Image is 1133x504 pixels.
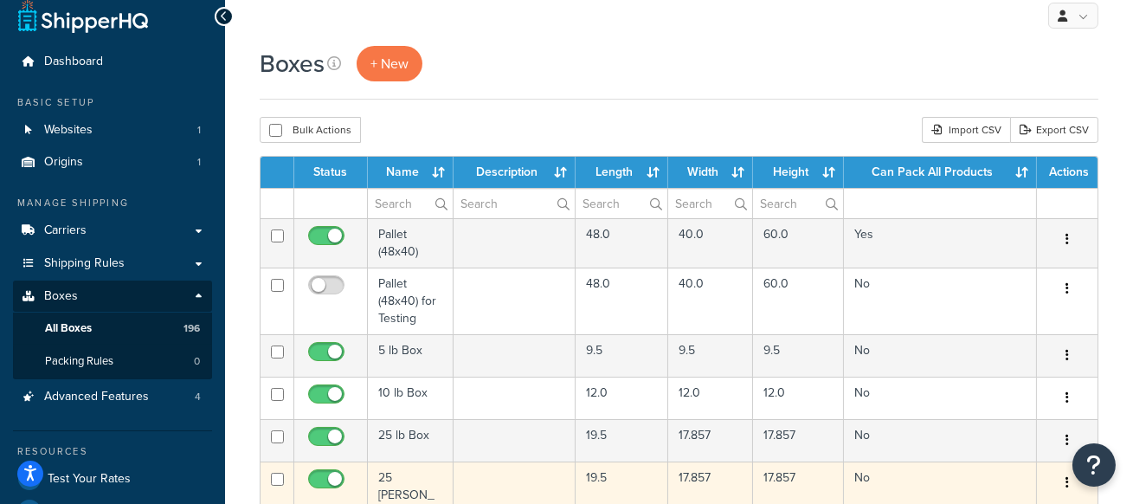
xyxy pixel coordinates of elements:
a: Origins 1 [13,146,212,178]
button: Bulk Actions [260,117,361,143]
div: Import CSV [922,117,1010,143]
td: 17.857 [753,419,844,462]
span: 1 [197,155,201,170]
a: Carriers [13,215,212,247]
a: All Boxes 196 [13,313,212,345]
td: 12.0 [576,377,668,419]
li: Advanced Features [13,381,212,413]
td: 40.0 [668,268,753,334]
span: Advanced Features [44,390,149,404]
input: Search [576,189,667,218]
a: Test Your Rates [13,463,212,494]
td: Pallet (48x40) [368,218,454,268]
td: 9.5 [668,334,753,377]
span: + New [370,54,409,74]
th: Can Pack All Products : activate to sort column ascending [844,157,1037,188]
td: 19.5 [576,419,668,462]
span: Shipping Rules [44,256,125,271]
td: 5 lb Box [368,334,454,377]
span: 196 [183,321,200,336]
a: Websites 1 [13,114,212,146]
input: Search [368,189,453,218]
td: No [844,419,1037,462]
td: 48.0 [576,268,668,334]
div: Basic Setup [13,95,212,110]
li: Origins [13,146,212,178]
span: 1 [197,123,201,138]
th: Description : activate to sort column ascending [454,157,576,188]
span: Packing Rules [45,354,113,369]
span: Dashboard [44,55,103,69]
td: 60.0 [753,218,844,268]
h1: Boxes [260,47,325,81]
a: Dashboard [13,46,212,78]
button: Open Resource Center [1072,443,1116,487]
span: Origins [44,155,83,170]
td: No [844,268,1037,334]
td: 25 lb Box [368,419,454,462]
td: 12.0 [753,377,844,419]
input: Search [454,189,575,218]
th: Actions [1037,157,1098,188]
th: Length : activate to sort column ascending [576,157,668,188]
input: Search [668,189,752,218]
span: Carriers [44,223,87,238]
a: Shipping Rules [13,248,212,280]
td: 10 lb Box [368,377,454,419]
th: Name : activate to sort column ascending [368,157,454,188]
td: 60.0 [753,268,844,334]
a: Export CSV [1010,117,1098,143]
td: No [844,377,1037,419]
li: Packing Rules [13,346,212,378]
td: 17.857 [668,419,753,462]
a: Boxes [13,281,212,313]
td: 12.0 [668,377,753,419]
div: Manage Shipping [13,196,212,210]
span: 4 [195,390,201,404]
li: All Boxes [13,313,212,345]
th: Status [294,157,368,188]
th: Height : activate to sort column ascending [753,157,844,188]
td: No [844,334,1037,377]
td: 9.5 [753,334,844,377]
div: Resources [13,444,212,459]
span: All Boxes [45,321,92,336]
input: Search [753,189,843,218]
td: Yes [844,218,1037,268]
li: Boxes [13,281,212,379]
td: 9.5 [576,334,668,377]
a: Advanced Features 4 [13,381,212,413]
span: 0 [194,354,200,369]
td: 48.0 [576,218,668,268]
a: + New [357,46,422,81]
span: Boxes [44,289,78,304]
li: Websites [13,114,212,146]
td: 40.0 [668,218,753,268]
span: Test Your Rates [48,472,131,487]
td: Pallet (48x40) for Testing [368,268,454,334]
span: Websites [44,123,93,138]
a: Packing Rules 0 [13,346,212,378]
th: Width : activate to sort column ascending [668,157,753,188]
